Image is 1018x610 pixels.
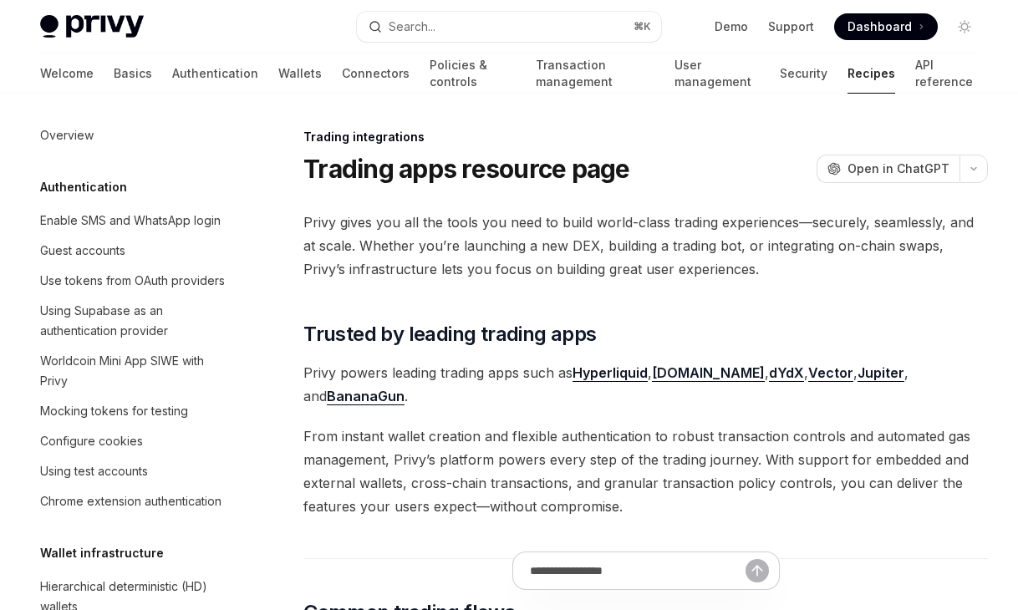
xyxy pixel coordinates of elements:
[40,351,231,391] div: Worldcoin Mini App SIWE with Privy
[808,364,853,382] a: Vector
[817,155,959,183] button: Open in ChatGPT
[768,18,814,35] a: Support
[327,388,405,405] a: BananaGun
[303,321,596,348] span: Trusted by leading trading apps
[27,346,241,396] a: Worldcoin Mini App SIWE with Privy
[40,211,221,231] div: Enable SMS and WhatsApp login
[746,559,769,582] button: Send message
[847,160,949,177] span: Open in ChatGPT
[27,236,241,266] a: Guest accounts
[303,361,988,408] span: Privy powers leading trading apps such as , , , , , and .
[40,125,94,145] div: Overview
[40,53,94,94] a: Welcome
[172,53,258,94] a: Authentication
[40,461,148,481] div: Using test accounts
[674,53,759,94] a: User management
[27,396,241,426] a: Mocking tokens for testing
[715,18,748,35] a: Demo
[27,120,241,150] a: Overview
[40,271,225,291] div: Use tokens from OAuth providers
[27,486,241,516] a: Chrome extension authentication
[27,206,241,236] a: Enable SMS and WhatsApp login
[858,364,904,382] a: Jupiter
[40,241,125,261] div: Guest accounts
[278,53,322,94] a: Wallets
[915,53,978,94] a: API reference
[634,20,651,33] span: ⌘ K
[389,17,435,37] div: Search...
[357,12,660,42] button: Search...⌘K
[27,426,241,456] a: Configure cookies
[303,154,630,184] h1: Trading apps resource page
[40,543,164,563] h5: Wallet infrastructure
[847,18,912,35] span: Dashboard
[652,364,765,382] a: [DOMAIN_NAME]
[27,456,241,486] a: Using test accounts
[40,15,144,38] img: light logo
[27,266,241,296] a: Use tokens from OAuth providers
[430,53,516,94] a: Policies & controls
[780,53,827,94] a: Security
[834,13,938,40] a: Dashboard
[40,301,231,341] div: Using Supabase as an authentication provider
[303,424,988,518] span: From instant wallet creation and flexible authentication to robust transaction controls and autom...
[573,364,648,382] a: Hyperliquid
[40,431,143,451] div: Configure cookies
[769,364,804,382] a: dYdX
[40,491,221,511] div: Chrome extension authentication
[303,129,988,145] div: Trading integrations
[27,296,241,346] a: Using Supabase as an authentication provider
[40,401,188,421] div: Mocking tokens for testing
[40,177,127,197] h5: Authentication
[536,53,655,94] a: Transaction management
[847,53,895,94] a: Recipes
[303,211,988,281] span: Privy gives you all the tools you need to build world-class trading experiences—securely, seamles...
[114,53,152,94] a: Basics
[342,53,410,94] a: Connectors
[951,13,978,40] button: Toggle dark mode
